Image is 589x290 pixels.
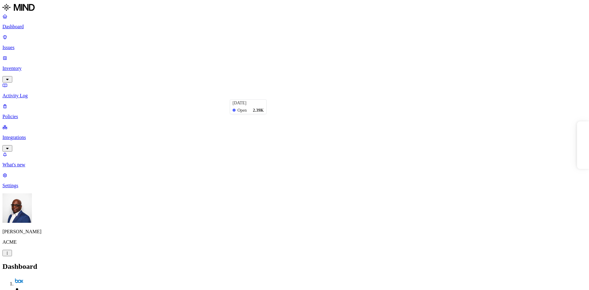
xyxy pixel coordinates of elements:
[2,172,587,188] a: Settings
[2,114,587,119] p: Policies
[2,66,587,71] p: Inventory
[2,2,35,12] img: MIND
[2,103,587,119] a: Policies
[2,183,587,188] p: Settings
[2,24,587,29] p: Dashboard
[2,45,587,50] p: Issues
[2,93,587,99] p: Activity Log
[2,152,587,168] a: What's new
[2,124,587,151] a: Integrations
[2,239,587,245] p: ACME
[2,193,32,223] img: Gregory Thomas
[2,83,587,99] a: Activity Log
[2,162,587,168] p: What's new
[15,277,23,285] img: box.svg
[2,55,587,82] a: Inventory
[2,2,587,14] a: MIND
[2,14,587,29] a: Dashboard
[2,135,587,140] p: Integrations
[2,262,587,271] h2: Dashboard
[2,34,587,50] a: Issues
